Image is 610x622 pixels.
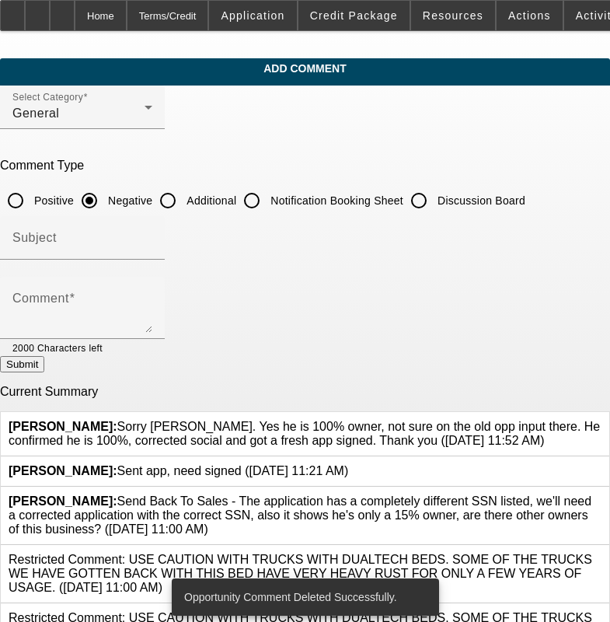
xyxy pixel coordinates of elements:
span: Resources [423,9,483,22]
button: Application [209,1,296,30]
span: Sorry [PERSON_NAME]. Yes he is 100% owner, not sure on the old opp input there. He confirmed he i... [9,420,600,447]
label: Positive [31,193,74,208]
label: Discussion Board [434,193,525,208]
label: Additional [183,193,236,208]
mat-label: Comment [12,292,69,305]
span: General [12,107,59,120]
mat-label: Select Category [12,93,83,103]
span: Credit Package [310,9,398,22]
span: Actions [508,9,551,22]
mat-label: Subject [12,231,57,244]
span: Add Comment [12,62,598,75]
div: Opportunity Comment Deleted Successfully. [172,578,433,616]
span: Sent app, need signed ([DATE] 11:21 AM) [9,464,348,477]
b: [PERSON_NAME]: [9,494,117,508]
span: Application [221,9,284,22]
label: Notification Booking Sheet [267,193,403,208]
button: Credit Package [298,1,410,30]
button: Resources [411,1,495,30]
label: Negative [105,193,152,208]
b: [PERSON_NAME]: [9,464,117,477]
b: [PERSON_NAME]: [9,420,117,433]
span: Restricted Comment: USE CAUTION WITH TRUCKS WITH DUALTECH BEDS. SOME OF THE TRUCKS WE HAVE GOTTEN... [9,553,592,594]
button: Actions [497,1,563,30]
span: Send Back To Sales - The application has a completely different SSN listed, we'll need a correcte... [9,494,591,536]
mat-hint: 2000 Characters left [12,339,103,356]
